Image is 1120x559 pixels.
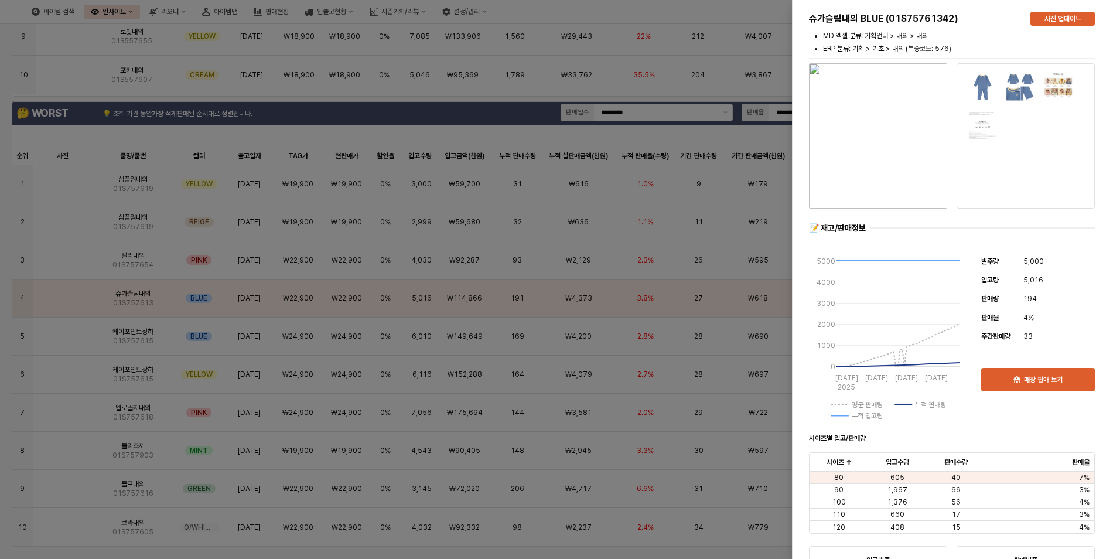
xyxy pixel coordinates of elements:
span: 3% [1079,510,1090,519]
button: 매장 판매 보기 [981,368,1095,391]
span: 605 [890,473,904,482]
span: 1,967 [887,485,907,495]
span: 4% [1079,497,1090,507]
span: 408 [890,523,904,532]
span: 5,016 [1023,274,1043,286]
span: 입고수량 [886,458,909,467]
span: 110 [832,510,845,519]
span: 3% [1079,485,1090,495]
span: 33 [1023,330,1033,342]
li: ERP 분류: 기획 > 기초 > 내의 (복종코드: 576) [823,43,1095,54]
span: 발주량 [981,257,999,265]
span: 판매수량 [944,458,968,467]
span: 5,000 [1023,255,1044,267]
span: 4% [1023,312,1034,323]
span: 66 [951,485,961,495]
li: MD 엑셀 분류: 기획언더 > 내의 > 내의 [823,30,1095,41]
span: 56 [951,497,961,507]
span: 7% [1079,473,1090,482]
span: 주간판매량 [981,332,1010,340]
span: 15 [952,523,961,532]
span: 100 [832,497,846,507]
span: 120 [832,523,845,532]
button: 사진 업데이트 [1030,12,1095,26]
span: 입고량 [981,276,999,284]
p: 매장 판매 보기 [1024,375,1063,384]
strong: 사이즈별 입고/판매량 [809,434,866,442]
span: 194 [1023,293,1037,305]
span: 660 [890,510,904,519]
span: 90 [834,485,844,495]
span: 판매율 [981,313,999,322]
div: 📝 재고/판매정보 [809,223,866,234]
span: 80 [834,473,844,482]
span: 사이즈 [827,458,844,467]
span: 판매량 [981,295,999,303]
h5: 슈가슬림내의 BLUE (01S75761342) [809,13,1021,25]
span: 17 [952,510,961,519]
p: 사진 업데이트 [1044,14,1081,23]
span: 판매율 [1072,458,1090,467]
span: 1,376 [887,497,907,507]
span: 40 [951,473,961,482]
span: 4% [1079,523,1090,532]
